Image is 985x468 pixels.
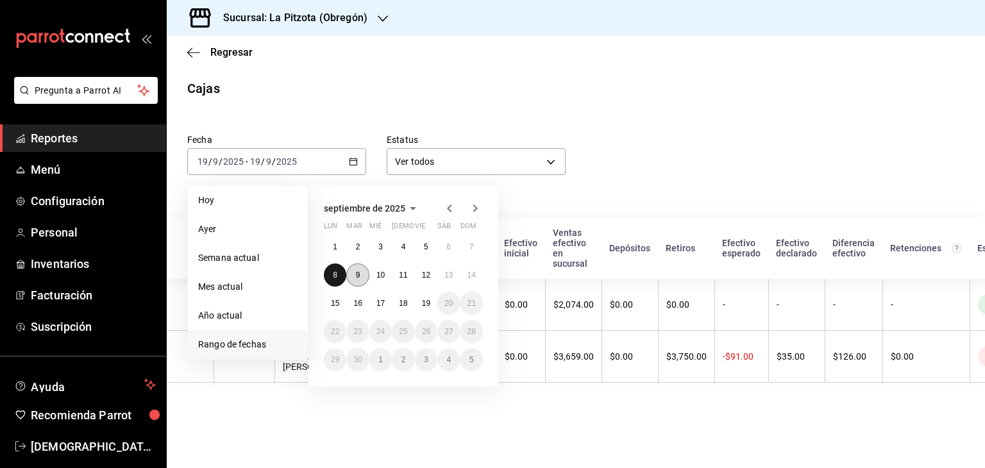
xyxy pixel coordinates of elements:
span: Inventarios [31,255,156,272]
div: Efectivo esperado [722,238,761,258]
abbr: 18 de septiembre de 2025 [399,299,407,308]
input: ---- [223,156,244,167]
button: 11 de septiembre de 2025 [392,263,414,287]
button: 7 de septiembre de 2025 [460,235,483,258]
span: Hoy [198,194,298,207]
button: 8 de septiembre de 2025 [324,263,346,287]
h3: Sucursal: La Pitzota (Obregón) [213,10,367,26]
span: Pregunta a Parrot AI [35,84,138,97]
abbr: lunes [324,222,337,235]
abbr: 3 de septiembre de 2025 [378,242,383,251]
abbr: viernes [415,222,425,235]
abbr: 24 de septiembre de 2025 [376,327,385,336]
div: Efectivo declarado [776,238,817,258]
abbr: 30 de septiembre de 2025 [353,355,362,364]
div: Retenciones [890,243,962,253]
div: $3,750.00 [666,351,707,362]
button: 13 de septiembre de 2025 [437,263,460,287]
abbr: 1 de septiembre de 2025 [333,242,337,251]
button: 17 de septiembre de 2025 [369,292,392,315]
span: Personal [31,224,156,241]
abbr: 17 de septiembre de 2025 [376,299,385,308]
a: Pregunta a Parrot AI [9,93,158,106]
span: Menú [31,161,156,178]
svg: Total de retenciones de propinas registradas [952,243,962,253]
abbr: 4 de septiembre de 2025 [401,242,406,251]
span: Semana actual [198,251,298,265]
div: $0.00 [610,351,650,362]
div: $126.00 [833,351,875,362]
input: ---- [276,156,298,167]
abbr: 27 de septiembre de 2025 [444,327,453,336]
button: Pregunta a Parrot AI [14,77,158,104]
span: [DEMOGRAPHIC_DATA][PERSON_NAME] [31,438,156,455]
abbr: 7 de septiembre de 2025 [469,242,474,251]
button: 19 de septiembre de 2025 [415,292,437,315]
label: Estatus [387,135,566,144]
abbr: 21 de septiembre de 2025 [467,299,476,308]
button: 16 de septiembre de 2025 [346,292,369,315]
span: Suscripción [31,318,156,335]
div: Cajas [187,79,220,98]
span: Regresar [210,46,253,58]
span: / [261,156,265,167]
abbr: 16 de septiembre de 2025 [353,299,362,308]
span: Reportes [31,130,156,147]
abbr: 6 de septiembre de 2025 [446,242,451,251]
button: 6 de septiembre de 2025 [437,235,460,258]
abbr: 20 de septiembre de 2025 [444,299,453,308]
abbr: 4 de octubre de 2025 [446,355,451,364]
button: 24 de septiembre de 2025 [369,320,392,343]
button: 10 de septiembre de 2025 [369,263,392,287]
span: / [219,156,223,167]
span: / [272,156,276,167]
button: 18 de septiembre de 2025 [392,292,414,315]
abbr: 5 de septiembre de 2025 [424,242,428,251]
button: 1 de septiembre de 2025 [324,235,346,258]
button: 12 de septiembre de 2025 [415,263,437,287]
abbr: 22 de septiembre de 2025 [331,327,339,336]
div: $0.00 [891,351,962,362]
abbr: 13 de septiembre de 2025 [444,271,453,280]
div: $3,659.00 [553,351,594,362]
button: Regresar [187,46,253,58]
abbr: domingo [460,222,476,235]
abbr: 28 de septiembre de 2025 [467,327,476,336]
div: Ver todos [387,148,566,175]
button: 20 de septiembre de 2025 [437,292,460,315]
abbr: 23 de septiembre de 2025 [353,327,362,336]
button: 27 de septiembre de 2025 [437,320,460,343]
abbr: 29 de septiembre de 2025 [331,355,339,364]
button: 2 de octubre de 2025 [392,348,414,371]
button: 25 de septiembre de 2025 [392,320,414,343]
button: 4 de septiembre de 2025 [392,235,414,258]
button: 1 de octubre de 2025 [369,348,392,371]
abbr: 8 de septiembre de 2025 [333,271,337,280]
div: - [777,299,817,310]
div: $0.00 [610,299,650,310]
input: -- [265,156,272,167]
abbr: 1 de octubre de 2025 [378,355,383,364]
span: - [246,156,248,167]
abbr: 10 de septiembre de 2025 [376,271,385,280]
span: Configuración [31,192,156,210]
div: $0.00 [666,299,707,310]
div: $2,074.00 [553,299,594,310]
div: $35.00 [777,351,817,362]
abbr: 9 de septiembre de 2025 [356,271,360,280]
input: -- [212,156,219,167]
div: Diferencia efectivo [832,238,875,258]
div: - [723,299,761,310]
label: Fecha [187,135,366,144]
button: open_drawer_menu [141,33,151,44]
button: 23 de septiembre de 2025 [346,320,369,343]
span: Año actual [198,309,298,322]
button: 9 de septiembre de 2025 [346,263,369,287]
span: Mes actual [198,280,298,294]
button: 29 de septiembre de 2025 [324,348,346,371]
div: -$91.00 [723,351,761,362]
button: 30 de septiembre de 2025 [346,348,369,371]
abbr: 12 de septiembre de 2025 [422,271,430,280]
abbr: 25 de septiembre de 2025 [399,327,407,336]
button: 22 de septiembre de 2025 [324,320,346,343]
